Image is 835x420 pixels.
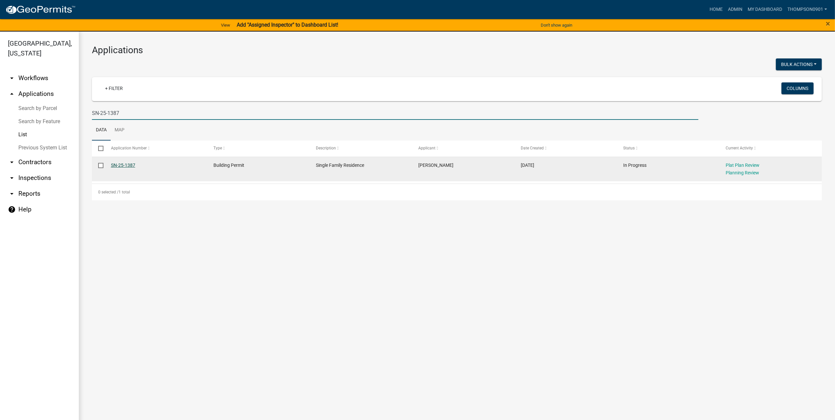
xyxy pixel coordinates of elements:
a: My Dashboard [745,3,785,16]
datatable-header-cell: Date Created [515,141,617,156]
a: View [218,20,233,31]
button: Close [826,20,830,28]
a: thompson0901 [785,3,830,16]
datatable-header-cell: Select [92,141,104,156]
span: 0 selected / [98,190,119,194]
datatable-header-cell: Type [207,141,309,156]
span: 07/30/2025 [521,163,534,168]
span: Status [623,146,635,150]
input: Search for applications [92,106,698,120]
i: help [8,206,16,213]
button: Don't show again [538,20,575,31]
datatable-header-cell: Description [310,141,412,156]
datatable-header-cell: Application Number [104,141,207,156]
a: SN-25-1387 [111,163,135,168]
a: Map [111,120,128,141]
span: Date Created [521,146,544,150]
datatable-header-cell: Applicant [412,141,515,156]
span: Current Activity [726,146,753,150]
i: arrow_drop_up [8,90,16,98]
datatable-header-cell: Status [617,141,719,156]
a: Admin [725,3,745,16]
a: Planning Review [726,170,759,175]
i: arrow_drop_down [8,74,16,82]
i: arrow_drop_down [8,174,16,182]
span: Building Permit [213,163,244,168]
span: × [826,19,830,28]
div: 1 total [92,184,822,200]
i: arrow_drop_down [8,158,16,166]
span: Single Family Residence [316,163,364,168]
span: Type [213,146,222,150]
i: arrow_drop_down [8,190,16,198]
a: + Filter [100,82,128,94]
a: Home [707,3,725,16]
span: Application Number [111,146,147,150]
a: Data [92,120,111,141]
button: Columns [781,82,814,94]
strong: Add "Assigned Inspector" to Dashboard List! [237,22,338,28]
span: Applicant [418,146,435,150]
a: Plat Plan Review [726,163,759,168]
span: In Progress [623,163,647,168]
span: Tracy Thompson [418,163,453,168]
button: Bulk Actions [776,58,822,70]
datatable-header-cell: Current Activity [719,141,822,156]
h3: Applications [92,45,822,56]
span: Description [316,146,336,150]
